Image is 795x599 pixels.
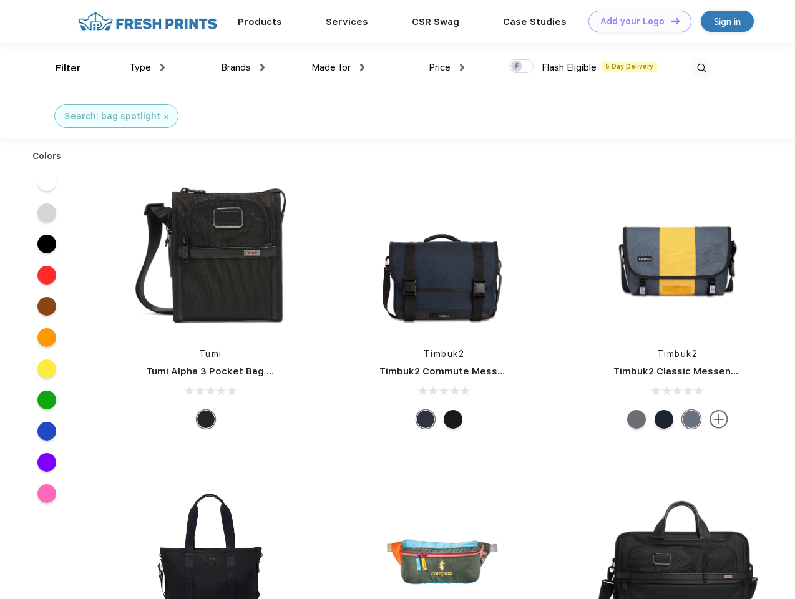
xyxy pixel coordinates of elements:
div: Sign in [714,14,741,29]
div: Filter [56,61,81,75]
img: fo%20logo%202.webp [74,11,221,32]
a: Tumi [199,349,222,359]
img: filter_cancel.svg [164,115,168,119]
img: dropdown.png [260,64,265,71]
img: dropdown.png [360,64,364,71]
img: DT [671,17,680,24]
img: more.svg [710,410,728,429]
div: Eco Army Pop [627,410,646,429]
div: Add your Logo [600,16,665,27]
div: Black [197,410,215,429]
div: Eco Lightbeam [682,410,701,429]
a: Sign in [701,11,754,32]
img: dropdown.png [460,64,464,71]
div: Eco Black [444,410,462,429]
a: Products [238,16,282,27]
img: func=resize&h=266 [361,169,527,335]
div: Search: bag spotlight [64,110,160,123]
a: Timbuk2 Classic Messenger Bag [613,366,768,377]
span: Flash Eligible [542,62,597,73]
img: desktop_search.svg [691,58,712,79]
a: Timbuk2 [424,349,465,359]
div: Eco Monsoon [655,410,673,429]
span: Made for [311,62,351,73]
a: Timbuk2 [657,349,698,359]
span: Price [429,62,451,73]
img: func=resize&h=266 [127,169,293,335]
span: 5 Day Delivery [602,61,657,72]
div: Eco Nautical [416,410,435,429]
a: Tumi Alpha 3 Pocket Bag Small [146,366,292,377]
img: func=resize&h=266 [595,169,761,335]
img: dropdown.png [160,64,165,71]
span: Brands [221,62,251,73]
div: Colors [23,150,71,163]
span: Type [129,62,151,73]
a: Timbuk2 Commute Messenger Bag [379,366,547,377]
